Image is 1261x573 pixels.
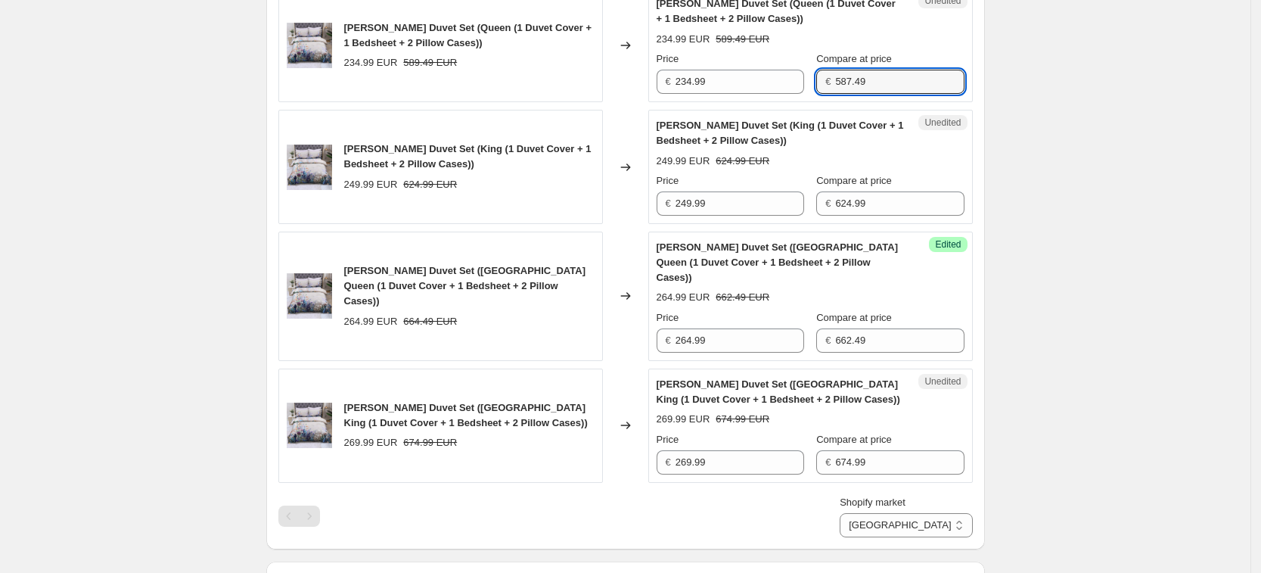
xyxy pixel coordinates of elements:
span: Compare at price [816,312,892,323]
span: Compare at price [816,175,892,186]
span: € [666,335,671,346]
div: 269.99 EUR [657,412,710,427]
div: 269.99 EUR [344,435,398,450]
span: [PERSON_NAME] Duvet Set ([GEOGRAPHIC_DATA] King (1 Duvet Cover + 1 Bedsheet + 2 Pillow Cases)) [657,378,900,405]
span: [PERSON_NAME] Duvet Set (Queen (1 Duvet Cover + 1 Bedsheet + 2 Pillow Cases)) [344,22,592,48]
span: Edited [935,238,961,251]
img: 1_c02c903e-9fdd-4af4-91e6-2741ba131083_80x.png [287,23,332,68]
div: 249.99 EUR [657,154,710,169]
span: Compare at price [816,434,892,445]
span: Unedited [924,117,961,129]
span: Compare at price [816,53,892,64]
span: € [825,76,831,87]
div: 249.99 EUR [344,177,398,192]
span: Price [657,312,679,323]
img: 1_c02c903e-9fdd-4af4-91e6-2741ba131083_80x.png [287,403,332,448]
span: Price [657,175,679,186]
span: € [666,198,671,209]
div: 264.99 EUR [344,314,398,329]
span: € [825,456,831,468]
span: € [825,198,831,209]
strike: 589.49 EUR [403,55,457,70]
div: 234.99 EUR [657,32,710,47]
span: [PERSON_NAME] Duvet Set (King (1 Duvet Cover + 1 Bedsheet + 2 Pillow Cases)) [344,143,592,170]
span: [PERSON_NAME] Duvet Set (King (1 Duvet Cover + 1 Bedsheet + 2 Pillow Cases)) [657,120,904,146]
span: [PERSON_NAME] Duvet Set ([GEOGRAPHIC_DATA] Queen (1 Duvet Cover + 1 Bedsheet + 2 Pillow Cases)) [657,241,898,283]
span: € [666,456,671,468]
span: € [666,76,671,87]
strike: 624.99 EUR [716,154,769,169]
strike: 674.99 EUR [403,435,457,450]
span: Shopify market [840,497,905,508]
strike: 589.49 EUR [716,32,769,47]
strike: 624.99 EUR [403,177,457,192]
strike: 662.49 EUR [716,290,769,305]
div: 234.99 EUR [344,55,398,70]
img: 1_c02c903e-9fdd-4af4-91e6-2741ba131083_80x.png [287,145,332,190]
span: € [825,335,831,346]
strike: 674.99 EUR [716,412,769,427]
img: 1_c02c903e-9fdd-4af4-91e6-2741ba131083_80x.png [287,273,332,319]
span: [PERSON_NAME] Duvet Set ([GEOGRAPHIC_DATA] Queen (1 Duvet Cover + 1 Bedsheet + 2 Pillow Cases)) [344,265,585,307]
span: [PERSON_NAME] Duvet Set ([GEOGRAPHIC_DATA] King (1 Duvet Cover + 1 Bedsheet + 2 Pillow Cases)) [344,402,588,428]
nav: Pagination [278,506,320,527]
span: Price [657,434,679,445]
span: Unedited [924,375,961,388]
span: Price [657,53,679,64]
div: 264.99 EUR [657,290,710,305]
strike: 664.49 EUR [403,314,457,329]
